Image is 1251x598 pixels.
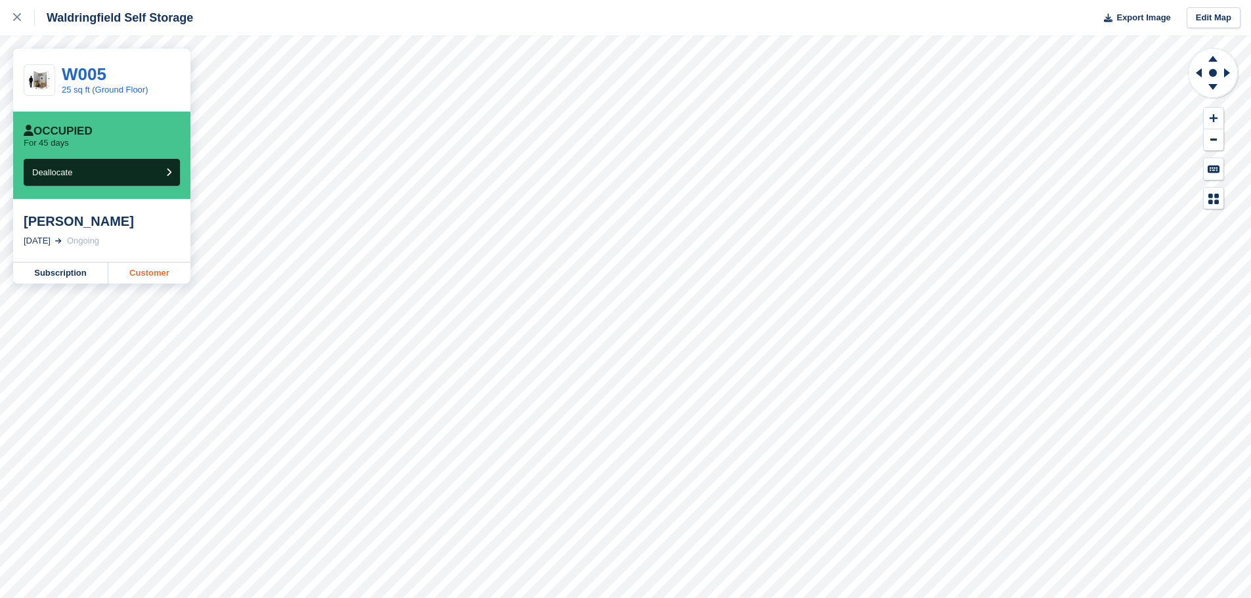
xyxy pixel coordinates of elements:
[24,125,93,138] div: Occupied
[24,234,51,247] div: [DATE]
[32,167,72,177] span: Deallocate
[24,69,55,92] img: 25-sqft-unit.jpg
[1116,11,1170,24] span: Export Image
[1204,129,1223,151] button: Zoom Out
[24,213,180,229] div: [PERSON_NAME]
[62,64,106,84] a: W005
[13,263,108,284] a: Subscription
[108,263,190,284] a: Customer
[62,85,148,95] a: 25 sq ft (Ground Floor)
[1187,7,1240,29] a: Edit Map
[55,238,62,244] img: arrow-right-light-icn-cde0832a797a2874e46488d9cf13f60e5c3a73dbe684e267c42b8395dfbc2abf.svg
[1204,108,1223,129] button: Zoom In
[35,10,193,26] div: Waldringfield Self Storage
[24,159,180,186] button: Deallocate
[1204,158,1223,180] button: Keyboard Shortcuts
[67,234,99,247] div: Ongoing
[24,138,69,148] p: For 45 days
[1204,188,1223,209] button: Map Legend
[1096,7,1171,29] button: Export Image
